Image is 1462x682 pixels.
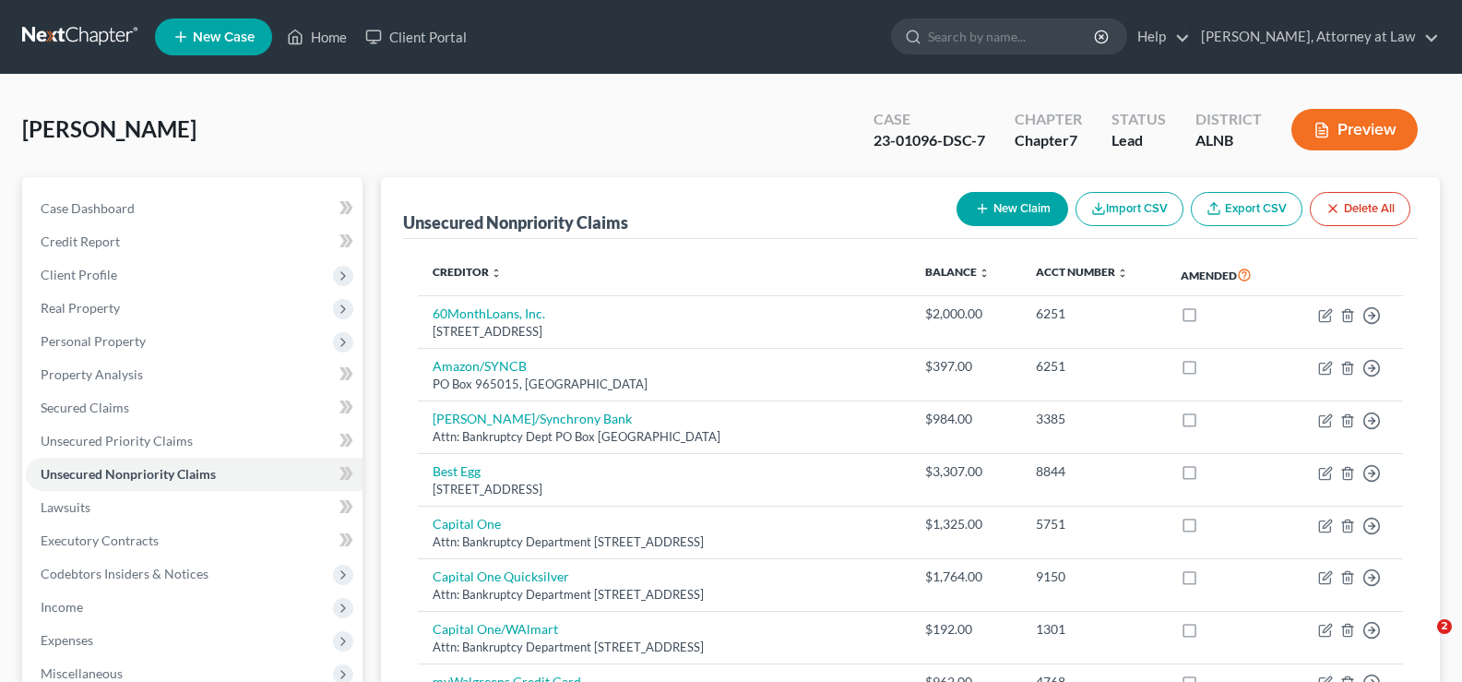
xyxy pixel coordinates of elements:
[925,410,1007,428] div: $984.00
[433,568,569,584] a: Capital One Quicksilver
[1117,268,1128,279] i: unfold_more
[1128,20,1190,54] a: Help
[1036,305,1150,323] div: 6251
[1399,619,1444,664] iframe: Intercom live chat
[925,305,1007,323] div: $2,000.00
[356,20,476,54] a: Client Portal
[1192,20,1439,54] a: [PERSON_NAME], Attorney at Law
[925,357,1007,376] div: $397.00
[433,463,481,479] a: Best Egg
[433,376,895,393] div: PO Box 965015, [GEOGRAPHIC_DATA]
[1036,568,1150,586] div: 9150
[925,568,1007,586] div: $1,764.00
[26,491,363,524] a: Lawsuits
[26,192,363,225] a: Case Dashboard
[1036,410,1150,428] div: 3385
[41,300,120,316] span: Real Property
[1111,130,1166,151] div: Lead
[874,109,985,130] div: Case
[403,211,628,233] div: Unsecured Nonpriority Claims
[433,639,895,656] div: Attn: Bankruptcy Department [STREET_ADDRESS]
[41,632,93,648] span: Expenses
[433,428,895,446] div: Attn: Bankruptcy Dept PO Box [GEOGRAPHIC_DATA]
[1036,357,1150,376] div: 6251
[925,620,1007,639] div: $192.00
[433,305,545,321] a: 60MonthLoans, Inc.
[925,265,990,279] a: Balance unfold_more
[41,233,120,249] span: Credit Report
[26,391,363,425] a: Secured Claims
[193,30,255,44] span: New Case
[41,566,208,581] span: Codebtors Insiders & Notices
[957,192,1068,226] button: New Claim
[26,425,363,458] a: Unsecured Priority Claims
[874,130,985,151] div: 23-01096-DSC-7
[433,358,527,374] a: Amazon/SYNCB
[1111,109,1166,130] div: Status
[1036,265,1128,279] a: Acct Number unfold_more
[1191,192,1302,226] a: Export CSV
[26,225,363,258] a: Credit Report
[41,333,146,349] span: Personal Property
[1036,620,1150,639] div: 1301
[41,499,90,515] span: Lawsuits
[1310,192,1410,226] button: Delete All
[1195,130,1262,151] div: ALNB
[41,433,193,449] span: Unsecured Priority Claims
[22,115,196,142] span: [PERSON_NAME]
[41,366,143,382] span: Property Analysis
[1195,109,1262,130] div: District
[278,20,356,54] a: Home
[1015,130,1082,151] div: Chapter
[928,19,1097,54] input: Search by name...
[433,533,895,551] div: Attn: Bankruptcy Department [STREET_ADDRESS]
[1069,131,1077,149] span: 7
[433,323,895,341] div: [STREET_ADDRESS]
[26,458,363,491] a: Unsecured Nonpriority Claims
[41,665,123,681] span: Miscellaneous
[41,466,216,482] span: Unsecured Nonpriority Claims
[41,532,159,548] span: Executory Contracts
[26,358,363,391] a: Property Analysis
[433,621,558,637] a: Capital One/WAlmart
[1036,515,1150,533] div: 5751
[26,524,363,557] a: Executory Contracts
[1437,619,1452,634] span: 2
[1036,462,1150,481] div: 8844
[41,267,117,282] span: Client Profile
[433,265,502,279] a: Creditor unfold_more
[41,400,129,415] span: Secured Claims
[433,481,895,498] div: [STREET_ADDRESS]
[41,200,135,216] span: Case Dashboard
[41,599,83,615] span: Income
[1076,192,1183,226] button: Import CSV
[433,411,632,426] a: [PERSON_NAME]/Synchrony Bank
[925,462,1007,481] div: $3,307.00
[925,515,1007,533] div: $1,325.00
[1291,109,1418,150] button: Preview
[491,268,502,279] i: unfold_more
[433,586,895,604] div: Attn: Bankruptcy Department [STREET_ADDRESS]
[433,516,501,532] a: Capital One
[1166,254,1285,296] th: Amended
[1015,109,1082,130] div: Chapter
[979,268,990,279] i: unfold_more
